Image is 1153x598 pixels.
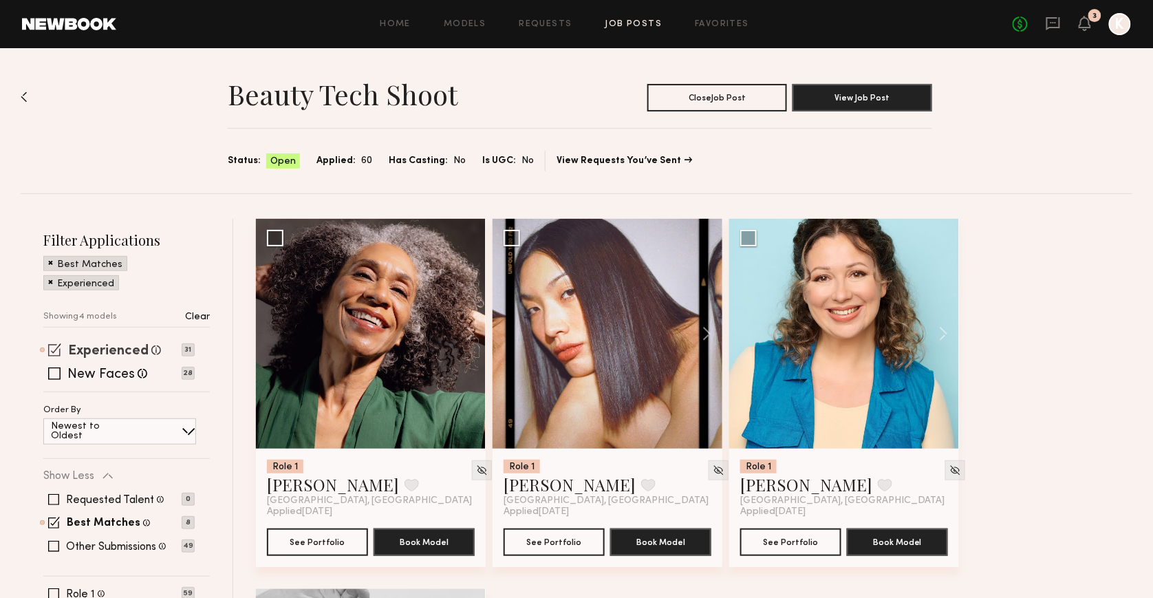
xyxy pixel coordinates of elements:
p: 0 [182,493,195,506]
p: Newest to Oldest [51,422,133,441]
span: Status: [228,153,261,169]
a: Book Model [847,535,948,547]
p: Clear [185,312,210,322]
div: Applied [DATE] [740,506,948,517]
h2: Filter Applications [43,231,210,249]
span: [GEOGRAPHIC_DATA], [GEOGRAPHIC_DATA] [267,495,472,506]
a: Models [444,20,486,29]
h1: Beauty Tech Shoot [228,77,457,111]
span: Has Casting: [389,153,448,169]
div: Role 1 [740,460,777,473]
p: Showing 4 models [43,312,117,321]
a: View Requests You’ve Sent [557,156,692,166]
a: [PERSON_NAME] [740,473,872,495]
a: [PERSON_NAME] [267,473,399,495]
div: Role 1 [504,460,540,473]
p: 31 [182,343,195,356]
label: Other Submissions [66,542,156,553]
button: Book Model [374,528,475,556]
button: Book Model [847,528,948,556]
a: Requests [519,20,572,29]
span: Applied: [316,153,356,169]
button: Book Model [610,528,711,556]
p: Experienced [57,279,114,289]
span: Is UGC: [482,153,516,169]
label: Experienced [68,345,149,359]
span: 60 [361,153,372,169]
img: Unhide Model [476,464,488,476]
img: Unhide Model [713,464,724,476]
p: 49 [182,540,195,553]
label: New Faces [67,368,135,382]
p: Show Less [43,471,94,482]
a: Book Model [610,535,711,547]
button: See Portfolio [504,528,605,556]
a: Favorites [695,20,749,29]
span: [GEOGRAPHIC_DATA], [GEOGRAPHIC_DATA] [740,495,945,506]
label: Best Matches [67,518,140,529]
span: [GEOGRAPHIC_DATA], [GEOGRAPHIC_DATA] [504,495,709,506]
div: Applied [DATE] [267,506,475,517]
button: View Job Post [793,84,932,111]
p: 8 [182,516,195,529]
a: Book Model [374,535,475,547]
span: Open [270,155,296,169]
a: [PERSON_NAME] [504,473,636,495]
p: Best Matches [57,260,122,270]
div: Applied [DATE] [504,506,711,517]
button: See Portfolio [740,528,841,556]
a: K [1109,13,1131,35]
p: 28 [182,367,195,380]
span: No [453,153,466,169]
a: Home [380,20,411,29]
p: Order By [43,406,81,415]
button: See Portfolio [267,528,368,556]
a: Job Posts [605,20,662,29]
button: CloseJob Post [647,84,787,111]
div: Role 1 [267,460,303,473]
img: Back to previous page [21,92,28,103]
span: No [521,153,534,169]
img: Unhide Model [949,464,961,476]
label: Requested Talent [66,495,154,506]
div: 3 [1093,12,1097,20]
